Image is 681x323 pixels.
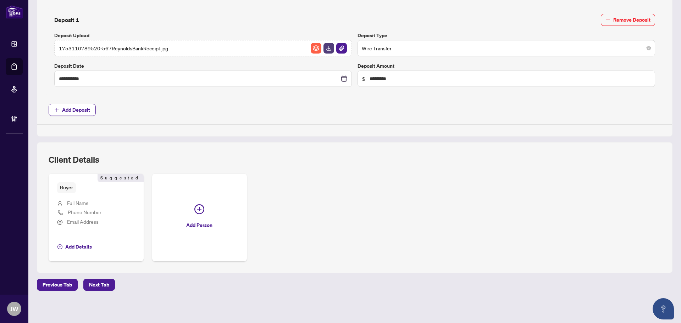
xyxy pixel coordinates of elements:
[311,43,321,54] img: File Archive
[605,17,610,22] span: minus
[43,279,72,290] span: Previous Tab
[362,75,365,83] span: $
[54,62,352,70] label: Deposit Date
[49,154,99,165] h2: Client Details
[323,43,334,54] button: File Download
[67,200,89,206] span: Full Name
[67,218,99,225] span: Email Address
[37,279,78,291] button: Previous Tab
[54,107,59,112] span: plus
[65,241,92,252] span: Add Details
[194,204,204,214] span: plus-circle
[83,279,115,291] button: Next Tab
[68,209,101,215] span: Phone Number
[49,104,96,116] button: Add Deposit
[358,62,655,70] label: Deposit Amount
[10,304,18,314] span: JW
[310,43,322,54] button: File Archive
[59,44,168,52] span: 1753110789520-567ReynoldsBankReceipt.jpg
[601,14,655,26] button: Remove Deposit
[62,104,90,116] span: Add Deposit
[152,174,247,261] button: Add Person
[613,14,650,26] span: Remove Deposit
[186,219,212,231] span: Add Person
[336,43,347,54] img: File Attachement
[89,279,109,290] span: Next Tab
[54,16,79,24] h4: Deposit 1
[6,5,23,18] img: logo
[362,41,651,55] span: Wire Transfer
[323,43,334,54] img: File Download
[647,46,651,50] span: close-circle
[54,40,352,56] span: 1753110789520-567ReynoldsBankReceipt.jpgFile ArchiveFile DownloadFile Attachement
[54,32,352,39] label: Deposit Upload
[57,244,62,249] span: plus-circle
[57,182,76,193] span: Buyer
[57,241,92,253] button: Add Details
[98,174,144,182] span: Suggested
[653,298,674,319] button: Open asap
[358,32,655,39] label: Deposit Type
